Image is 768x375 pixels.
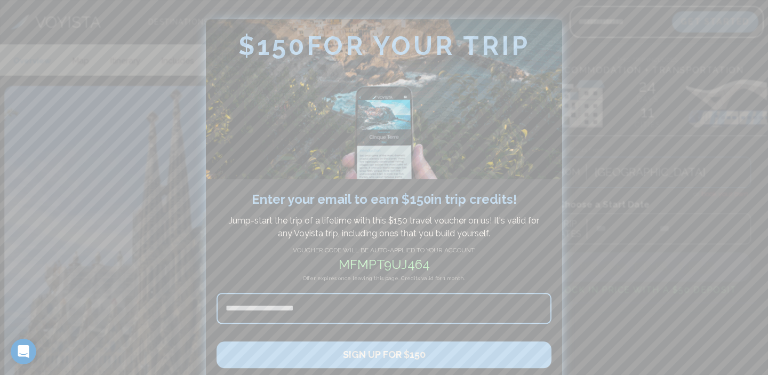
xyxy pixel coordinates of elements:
h2: mfmpt9uj464 [217,255,551,274]
h4: Offer expires once leaving this page. Credits valid for 1 month. [217,274,551,293]
h4: VOUCHER CODE WILL BE AUTO-APPLIED TO YOUR ACCOUNT: [217,245,551,255]
img: Avopass plane flying [206,19,562,179]
iframe: Intercom live chat [11,339,36,364]
p: Jump-start the trip of a lifetime with this $ 150 travel voucher on us! It's valid for any Voyist... [222,214,546,240]
h2: Enter your email to earn $ 150 in trip credits ! [217,190,551,209]
h2: $ 150 FOR YOUR TRIP [206,19,562,59]
button: SIGN UP FOR $150 [217,341,551,368]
